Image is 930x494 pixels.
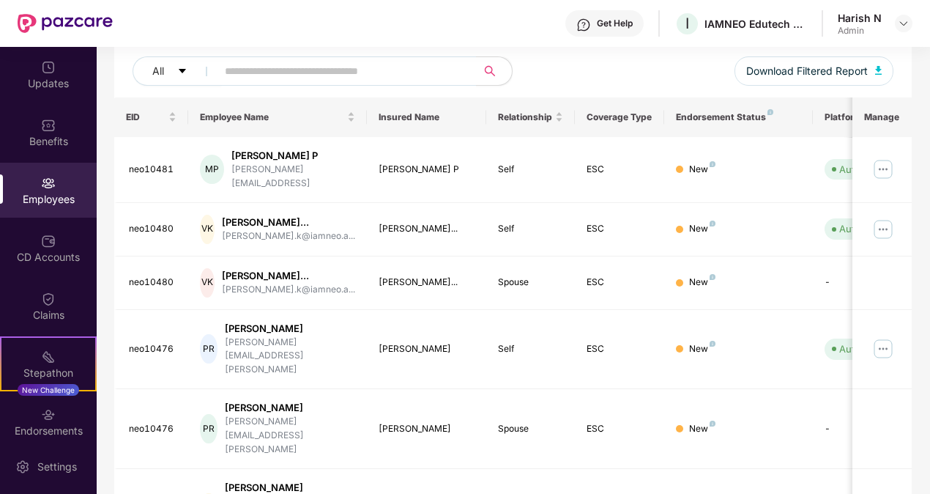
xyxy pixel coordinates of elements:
div: MP [200,155,224,184]
div: Harish N [838,11,882,25]
td: - [813,389,917,469]
button: search [476,56,513,86]
div: New [689,222,715,236]
button: Download Filtered Report [734,56,894,86]
img: svg+xml;base64,PHN2ZyB4bWxucz0iaHR0cDovL3d3dy53My5vcmcvMjAwMC9zdmciIHdpZHRoPSI4IiBoZWlnaHQ9IjgiIH... [710,421,715,427]
img: svg+xml;base64,PHN2ZyBpZD0iRHJvcGRvd24tMzJ4MzIiIHhtbG5zPSJodHRwOi8vd3d3LnczLm9yZy8yMDAwL3N2ZyIgd2... [898,18,909,29]
img: svg+xml;base64,PHN2ZyBpZD0iQ2xhaW0iIHhtbG5zPSJodHRwOi8vd3d3LnczLm9yZy8yMDAwL3N2ZyIgd2lkdGg9IjIwIi... [41,292,56,306]
div: [PERSON_NAME]... [222,269,355,283]
div: Settings [33,460,81,474]
div: New [689,422,715,436]
div: neo10476 [129,422,177,436]
div: [PERSON_NAME] [379,342,475,356]
div: [PERSON_NAME]... [379,222,475,236]
div: [PERSON_NAME] [379,422,475,436]
img: svg+xml;base64,PHN2ZyB4bWxucz0iaHR0cDovL3d3dy53My5vcmcvMjAwMC9zdmciIHdpZHRoPSIyMSIgaGVpZ2h0PSIyMC... [41,350,56,364]
th: Coverage Type [575,97,664,137]
span: search [476,65,505,77]
div: Spouse [498,422,564,436]
span: Employee Name [200,111,344,123]
div: ESC [587,163,652,177]
img: manageButton [871,158,895,181]
div: ESC [587,276,652,290]
th: EID [114,97,189,137]
div: PR [200,334,217,364]
div: neo10480 [129,276,177,290]
div: Self [498,163,564,177]
div: Auto Verified [839,162,898,177]
div: Spouse [498,276,564,290]
div: [PERSON_NAME]... [379,276,475,290]
div: [PERSON_NAME] [225,401,355,415]
div: [PERSON_NAME].k@iamneo.a... [222,283,355,297]
div: Stepathon [1,366,95,380]
img: svg+xml;base64,PHN2ZyB4bWxucz0iaHR0cDovL3d3dy53My5vcmcvMjAwMC9zdmciIHdpZHRoPSI4IiBoZWlnaHQ9IjgiIH... [710,161,715,167]
div: [PERSON_NAME] [225,322,355,336]
img: manageButton [871,218,895,241]
div: Endorsement Status [676,111,801,123]
img: svg+xml;base64,PHN2ZyBpZD0iQmVuZWZpdHMiIHhtbG5zPSJodHRwOi8vd3d3LnczLm9yZy8yMDAwL3N2ZyIgd2lkdGg9Ij... [41,118,56,133]
div: [PERSON_NAME].k@iamneo.a... [222,229,355,243]
div: Auto Verified [839,342,898,356]
div: Self [498,342,564,356]
span: caret-down [177,66,187,78]
span: Relationship [498,111,553,123]
div: PR [200,414,217,443]
img: svg+xml;base64,PHN2ZyB4bWxucz0iaHR0cDovL3d3dy53My5vcmcvMjAwMC9zdmciIHdpZHRoPSI4IiBoZWlnaHQ9IjgiIH... [710,274,715,280]
div: New [689,276,715,290]
div: Auto Verified [839,221,898,236]
span: Download Filtered Report [746,63,868,79]
div: New [689,163,715,177]
th: Insured Name [367,97,486,137]
th: Employee Name [188,97,367,137]
img: svg+xml;base64,PHN2ZyB4bWxucz0iaHR0cDovL3d3dy53My5vcmcvMjAwMC9zdmciIHhtbG5zOnhsaW5rPSJodHRwOi8vd3... [875,66,882,75]
img: svg+xml;base64,PHN2ZyBpZD0iVXBkYXRlZCIgeG1sbnM9Imh0dHA6Ly93d3cudzMub3JnLzIwMDAvc3ZnIiB3aWR0aD0iMj... [41,60,56,75]
img: svg+xml;base64,PHN2ZyBpZD0iU2V0dGluZy0yMHgyMCIgeG1sbnM9Imh0dHA6Ly93d3cudzMub3JnLzIwMDAvc3ZnIiB3aW... [15,460,30,474]
div: New Challenge [18,384,79,396]
span: EID [126,111,166,123]
img: svg+xml;base64,PHN2ZyBpZD0iRW5kb3JzZW1lbnRzIiB4bWxucz0iaHR0cDovL3d3dy53My5vcmcvMjAwMC9zdmciIHdpZH... [41,408,56,422]
img: New Pazcare Logo [18,14,113,33]
th: Manage [852,97,912,137]
img: svg+xml;base64,PHN2ZyB4bWxucz0iaHR0cDovL3d3dy53My5vcmcvMjAwMC9zdmciIHdpZHRoPSI4IiBoZWlnaHQ9IjgiIH... [710,341,715,347]
div: VK [200,215,215,244]
span: I [685,15,689,32]
button: Allcaret-down [133,56,222,86]
div: [PERSON_NAME][EMAIL_ADDRESS] [231,163,355,191]
div: neo10476 [129,342,177,356]
div: ESC [587,342,652,356]
div: [PERSON_NAME] P [379,163,475,177]
div: VK [200,268,215,298]
img: svg+xml;base64,PHN2ZyB4bWxucz0iaHR0cDovL3d3dy53My5vcmcvMjAwMC9zdmciIHdpZHRoPSI4IiBoZWlnaHQ9IjgiIH... [767,109,773,115]
div: neo10481 [129,163,177,177]
img: svg+xml;base64,PHN2ZyB4bWxucz0iaHR0cDovL3d3dy53My5vcmcvMjAwMC9zdmciIHdpZHRoPSI4IiBoZWlnaHQ9IjgiIH... [710,221,715,226]
div: New [689,342,715,356]
div: [PERSON_NAME][EMAIL_ADDRESS][PERSON_NAME] [225,336,355,377]
img: svg+xml;base64,PHN2ZyBpZD0iQ0RfQWNjb3VudHMiIGRhdGEtbmFtZT0iQ0QgQWNjb3VudHMiIHhtbG5zPSJodHRwOi8vd3... [41,234,56,248]
div: Admin [838,25,882,37]
img: manageButton [871,337,895,361]
div: Get Help [597,18,633,29]
div: Platform Status [825,111,905,123]
div: neo10480 [129,222,177,236]
div: [PERSON_NAME]... [222,215,355,229]
span: All [152,63,164,79]
div: Self [498,222,564,236]
div: [PERSON_NAME] P [231,149,355,163]
div: IAMNEO Edutech Private Limited [704,17,807,31]
img: svg+xml;base64,PHN2ZyBpZD0iSGVscC0zMngzMiIgeG1sbnM9Imh0dHA6Ly93d3cudzMub3JnLzIwMDAvc3ZnIiB3aWR0aD... [576,18,591,32]
div: ESC [587,422,652,436]
th: Relationship [486,97,576,137]
div: [PERSON_NAME][EMAIL_ADDRESS][PERSON_NAME] [225,415,355,457]
img: svg+xml;base64,PHN2ZyBpZD0iRW1wbG95ZWVzIiB4bWxucz0iaHR0cDovL3d3dy53My5vcmcvMjAwMC9zdmciIHdpZHRoPS... [41,176,56,191]
div: ESC [587,222,652,236]
td: - [813,257,917,310]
